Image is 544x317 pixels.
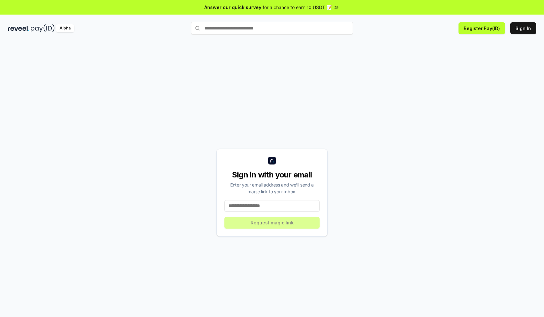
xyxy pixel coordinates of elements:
img: pay_id [31,24,55,32]
span: for a chance to earn 10 USDT 📝 [263,4,332,11]
span: Answer our quick survey [204,4,261,11]
button: Sign In [510,22,536,34]
div: Enter your email address and we’ll send a magic link to your inbox. [224,181,320,195]
div: Sign in with your email [224,170,320,180]
img: reveel_dark [8,24,29,32]
img: logo_small [268,157,276,164]
button: Register Pay(ID) [459,22,505,34]
div: Alpha [56,24,74,32]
